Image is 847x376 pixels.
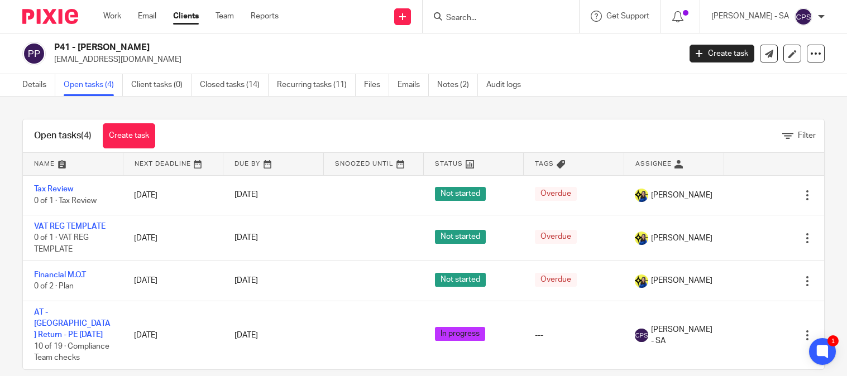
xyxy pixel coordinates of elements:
[437,74,478,96] a: Notes (2)
[123,301,223,369] td: [DATE]
[123,261,223,301] td: [DATE]
[798,132,816,139] span: Filter
[364,74,389,96] a: Files
[398,74,429,96] a: Emails
[635,189,648,202] img: Bobo-Starbridge%201.jpg
[435,327,485,341] span: In progress
[54,54,673,65] p: [EMAIL_ADDRESS][DOMAIN_NAME]
[34,223,106,230] a: VAT REG TEMPLATE
[34,271,86,279] a: Financial M.O.T
[235,331,258,339] span: [DATE]
[138,11,156,22] a: Email
[535,187,577,201] span: Overdue
[34,308,111,339] a: AT - [GEOGRAPHIC_DATA] Return - PE [DATE]
[200,74,269,96] a: Closed tasks (14)
[173,11,199,22] a: Clients
[635,232,648,245] img: Bobo-Starbridge%201.jpg
[103,11,121,22] a: Work
[123,175,223,215] td: [DATE]
[34,283,74,291] span: 0 of 2 · Plan
[535,273,577,287] span: Overdue
[34,130,92,142] h1: Open tasks
[103,123,155,148] a: Create task
[64,74,123,96] a: Open tasks (4)
[651,233,712,244] span: [PERSON_NAME]
[651,190,712,201] span: [PERSON_NAME]
[235,191,258,199] span: [DATE]
[827,335,839,346] div: 1
[34,343,109,362] span: 10 of 19 · Compliance Team checks
[445,13,545,23] input: Search
[251,11,279,22] a: Reports
[81,131,92,140] span: (4)
[535,230,577,244] span: Overdue
[22,42,46,65] img: svg%3E
[277,74,356,96] a: Recurring tasks (11)
[22,9,78,24] img: Pixie
[34,185,73,193] a: Tax Review
[435,161,463,167] span: Status
[34,197,97,205] span: 0 of 1 · Tax Review
[651,324,712,347] span: [PERSON_NAME] - SA
[690,45,754,62] a: Create task
[535,161,554,167] span: Tags
[535,330,612,341] div: ---
[795,8,812,26] img: svg%3E
[131,74,192,96] a: Client tasks (0)
[435,230,486,244] span: Not started
[606,12,649,20] span: Get Support
[635,329,648,342] img: svg%3E
[235,234,258,242] span: [DATE]
[435,273,486,287] span: Not started
[123,215,223,261] td: [DATE]
[216,11,234,22] a: Team
[635,274,648,288] img: Bobo-Starbridge%201.jpg
[335,161,394,167] span: Snoozed Until
[34,234,89,254] span: 0 of 1 · VAT REG TEMPLATE
[711,11,789,22] p: [PERSON_NAME] - SA
[235,277,258,285] span: [DATE]
[22,74,55,96] a: Details
[651,275,712,286] span: [PERSON_NAME]
[54,42,549,54] h2: P41 - [PERSON_NAME]
[435,187,486,201] span: Not started
[486,74,529,96] a: Audit logs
